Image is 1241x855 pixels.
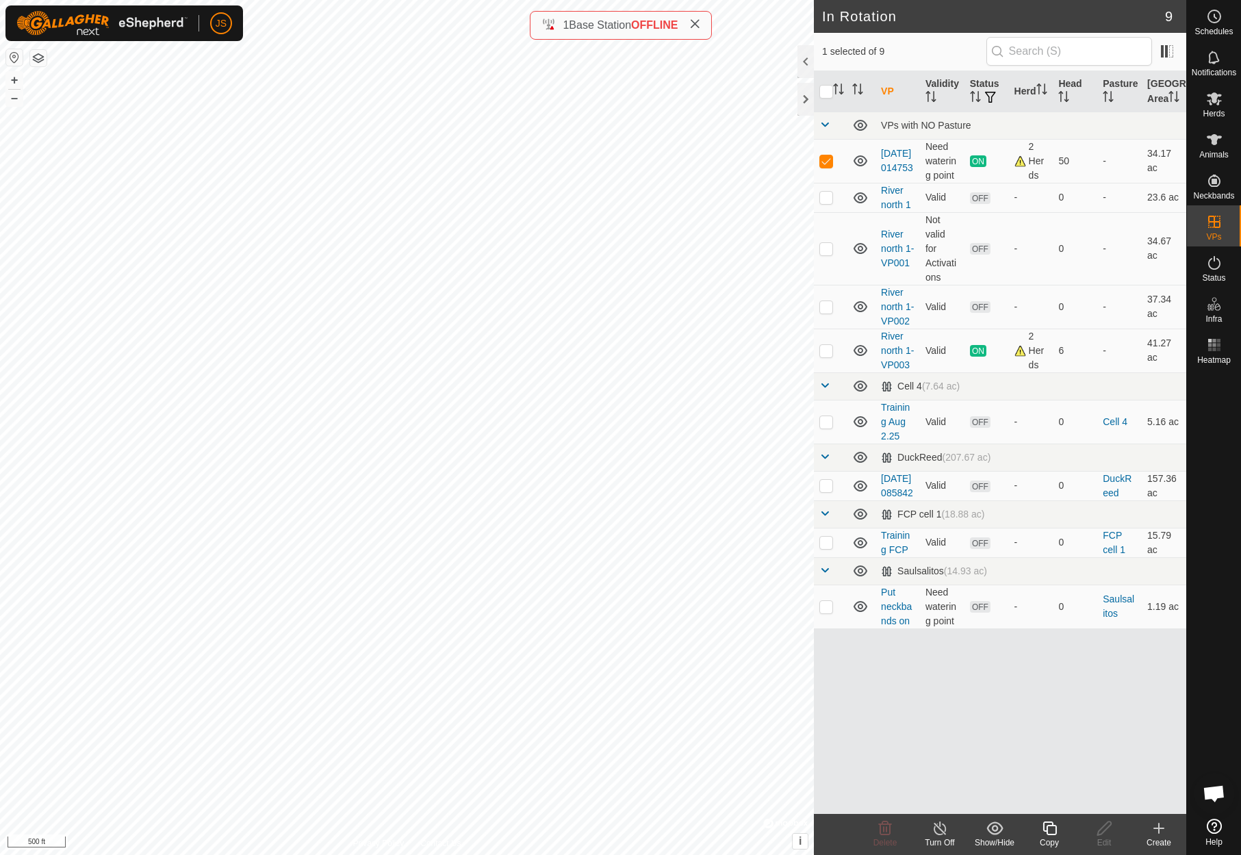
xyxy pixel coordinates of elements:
button: Reset Map [6,49,23,66]
span: (18.88 ac) [941,509,984,520]
td: 15.79 ac [1142,528,1186,557]
td: Not valid for Activations [920,212,964,285]
p-sorticon: Activate to sort [1168,93,1179,104]
td: - [1097,212,1142,285]
a: Training Aug 2.25 [881,402,910,442]
td: Need watering point [920,139,964,183]
span: OFF [970,601,990,613]
td: Valid [920,400,964,444]
td: Valid [920,329,964,372]
span: Schedules [1194,27,1233,36]
span: 9 [1165,6,1173,27]
a: River north 1 [881,185,911,210]
td: 0 [1053,585,1097,628]
p-sorticon: Activate to sort [1036,86,1047,97]
div: - [1014,478,1048,493]
td: 5.16 ac [1142,400,1186,444]
p-sorticon: Activate to sort [1103,93,1114,104]
span: Delete [873,838,897,847]
td: 41.27 ac [1142,329,1186,372]
div: VPs with NO Pasture [881,120,1181,131]
span: (207.67 ac) [942,452,990,463]
span: (14.93 ac) [944,565,987,576]
p-sorticon: Activate to sort [833,86,844,97]
div: - [1014,242,1048,256]
td: 0 [1053,471,1097,500]
div: Edit [1077,837,1131,849]
a: River north 1-VP001 [881,229,914,268]
input: Search (S) [986,37,1152,66]
div: 2 Herds [1014,329,1048,372]
span: OFF [970,192,990,204]
span: Herds [1203,110,1225,118]
div: Saulsalitos [881,565,987,577]
td: 34.17 ac [1142,139,1186,183]
td: - [1097,285,1142,329]
a: Contact Us [420,837,461,850]
span: Notifications [1192,68,1236,77]
td: - [1097,329,1142,372]
div: Turn Off [912,837,967,849]
td: Valid [920,183,964,212]
div: - [1014,600,1048,614]
td: - [1097,183,1142,212]
a: Privacy Policy [353,837,405,850]
td: 50 [1053,139,1097,183]
div: DuckReed [881,452,990,463]
td: 37.34 ac [1142,285,1186,329]
span: Infra [1205,315,1222,323]
span: Heatmap [1197,356,1231,364]
a: DuckReed [1103,473,1131,498]
div: - [1014,190,1048,205]
th: Head [1053,71,1097,112]
span: JS [216,16,227,31]
th: Pasture [1097,71,1142,112]
a: Put neckbands on [881,587,912,626]
a: [DATE] 085842 [881,473,913,498]
a: Saulsalitos [1103,594,1134,619]
div: FCP cell 1 [881,509,984,520]
a: [DATE] 014753 [881,148,913,173]
span: Neckbands [1193,192,1234,200]
td: 1.19 ac [1142,585,1186,628]
td: - [1097,139,1142,183]
img: Gallagher Logo [16,11,188,36]
div: 2 Herds [1014,140,1048,183]
a: Training FCP [881,530,910,555]
span: Animals [1199,151,1229,159]
a: River north 1-VP003 [881,331,914,370]
td: Valid [920,528,964,557]
p-sorticon: Activate to sort [1058,93,1069,104]
span: Status [1202,274,1225,282]
td: 0 [1053,285,1097,329]
h2: In Rotation [822,8,1165,25]
th: [GEOGRAPHIC_DATA] Area [1142,71,1186,112]
td: 0 [1053,183,1097,212]
span: VPs [1206,233,1221,241]
td: 6 [1053,329,1097,372]
span: ON [970,155,986,167]
span: OFF [970,537,990,549]
button: + [6,72,23,88]
div: Cell 4 [881,381,960,392]
p-sorticon: Activate to sort [970,93,981,104]
div: Copy [1022,837,1077,849]
a: River north 1-VP002 [881,287,914,327]
span: OFF [970,416,990,428]
div: - [1014,415,1048,429]
span: 1 selected of 9 [822,44,986,59]
button: Map Layers [30,50,47,66]
div: Show/Hide [967,837,1022,849]
span: OFF [970,301,990,313]
p-sorticon: Activate to sort [925,93,936,104]
td: 157.36 ac [1142,471,1186,500]
a: Open chat [1194,773,1235,814]
div: - [1014,300,1048,314]
a: Cell 4 [1103,416,1127,427]
td: 0 [1053,212,1097,285]
th: VP [875,71,920,112]
td: 0 [1053,528,1097,557]
span: 1 [563,19,569,31]
td: 34.67 ac [1142,212,1186,285]
th: Validity [920,71,964,112]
